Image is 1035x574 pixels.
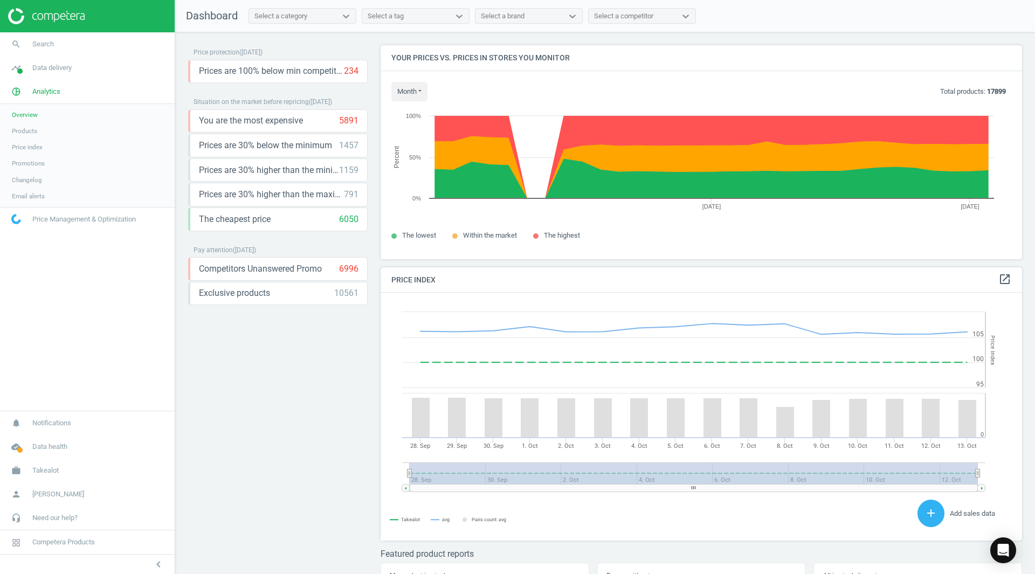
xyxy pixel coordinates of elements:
[344,189,358,200] div: 791
[961,203,979,210] tspan: [DATE]
[32,466,59,475] span: Takealot
[917,500,944,527] button: add
[481,11,525,21] div: Select a brand
[32,215,136,224] span: Price Management & Optimization
[981,431,984,438] text: 0
[989,335,996,365] tspan: Price Index
[199,115,303,127] span: You are the most expensive
[6,484,26,504] i: person
[32,513,78,523] span: Need our help?
[667,442,684,449] tspan: 5. Oct
[11,214,21,224] img: wGWNvw8QSZomAAAAABJRU5ErkJggg==
[339,115,358,127] div: 5891
[6,508,26,528] i: headset_mic
[12,176,42,184] span: Changelog
[199,164,339,176] span: Prices are 30% higher than the minimum
[309,98,332,106] span: ( [DATE] )
[402,231,436,239] span: The lowest
[6,81,26,102] i: pie_chart_outlined
[32,63,72,73] span: Data delivery
[484,442,503,449] tspan: 30. Sep
[12,127,37,135] span: Products
[544,231,580,239] span: The highest
[885,442,904,449] tspan: 11. Oct
[998,273,1011,286] i: open_in_new
[6,58,26,78] i: timeline
[339,140,358,151] div: 1457
[381,267,1022,293] h4: Price Index
[32,442,67,452] span: Data health
[254,11,307,21] div: Select a category
[401,517,420,522] tspan: Takealot
[32,489,84,499] span: [PERSON_NAME]
[406,113,421,119] text: 100%
[344,65,358,77] div: 234
[32,39,54,49] span: Search
[32,87,60,96] span: Analytics
[409,154,421,161] text: 50%
[595,442,611,449] tspan: 3. Oct
[194,98,309,106] span: Situation on the market before repricing
[6,413,26,433] i: notifications
[463,231,517,239] span: Within the market
[6,460,26,481] i: work
[339,263,358,275] div: 6996
[848,442,867,449] tspan: 10. Oct
[12,110,38,119] span: Overview
[412,195,421,202] text: 0%
[558,442,574,449] tspan: 2. Oct
[12,143,43,151] span: Price index
[12,192,45,200] span: Email alerts
[8,8,85,24] img: ajHJNr6hYgQAAAAASUVORK5CYII=
[777,442,793,449] tspan: 8. Oct
[924,507,937,520] i: add
[199,287,270,299] span: Exclusive products
[410,442,430,449] tspan: 28. Sep
[6,34,26,54] i: search
[233,246,256,254] span: ( [DATE] )
[339,164,358,176] div: 1159
[472,517,506,522] tspan: Pairs count: avg
[594,11,653,21] div: Select a competitor
[702,203,721,210] tspan: [DATE]
[239,49,263,56] span: ( [DATE] )
[957,442,977,449] tspan: 13. Oct
[194,49,239,56] span: Price protection
[194,246,233,254] span: Pay attention
[152,558,165,571] i: chevron_left
[391,82,427,101] button: month
[339,213,358,225] div: 6050
[32,418,71,428] span: Notifications
[199,213,271,225] span: The cheapest price
[447,442,467,449] tspan: 29. Sep
[199,189,344,200] span: Prices are 30% higher than the maximal
[704,442,720,449] tspan: 6. Oct
[6,437,26,457] i: cloud_done
[186,9,238,22] span: Dashboard
[976,381,984,388] text: 95
[381,45,1022,71] h4: Your prices vs. prices in stores you monitor
[522,442,538,449] tspan: 1. Oct
[950,509,995,517] span: Add sales data
[972,355,984,363] text: 100
[145,557,172,571] button: chevron_left
[334,287,358,299] div: 10561
[12,159,45,168] span: Promotions
[740,442,756,449] tspan: 7. Oct
[998,273,1011,287] a: open_in_new
[32,537,95,547] span: Competera Products
[199,140,332,151] span: Prices are 30% below the minimum
[940,87,1006,96] p: Total products:
[813,442,830,449] tspan: 9. Oct
[199,65,344,77] span: Prices are 100% below min competitor
[381,549,1022,559] h3: Featured product reports
[921,442,941,449] tspan: 12. Oct
[442,517,450,522] tspan: avg
[393,146,401,168] tspan: Percent
[631,442,647,449] tspan: 4. Oct
[987,87,1006,95] b: 17899
[972,330,984,338] text: 105
[368,11,404,21] div: Select a tag
[990,537,1016,563] div: Open Intercom Messenger
[199,263,322,275] span: Competitors Unanswered Promo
